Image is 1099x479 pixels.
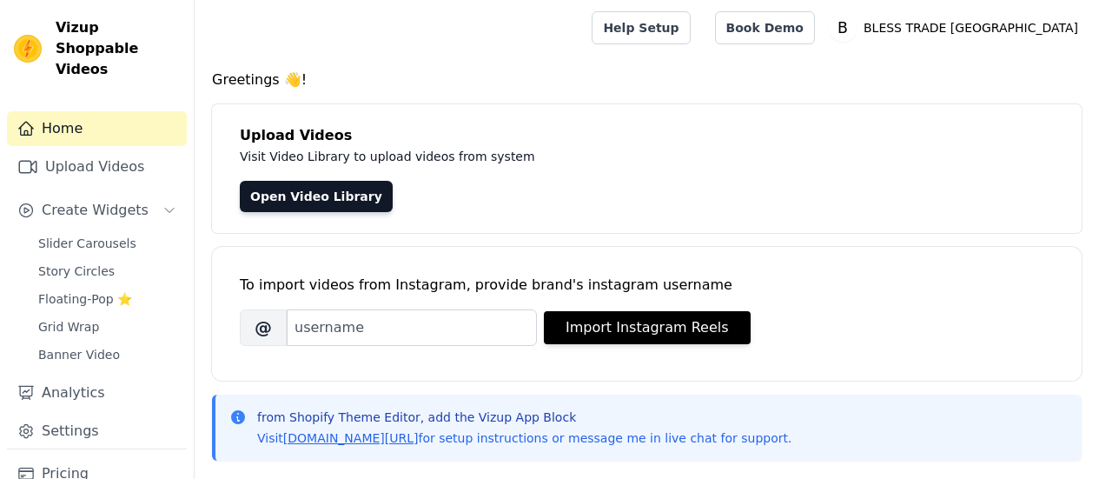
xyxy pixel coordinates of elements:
[28,315,187,339] a: Grid Wrap
[283,431,419,445] a: [DOMAIN_NAME][URL]
[38,318,99,336] span: Grid Wrap
[287,309,537,346] input: username
[28,287,187,311] a: Floating-Pop ⭐
[42,200,149,221] span: Create Widgets
[7,111,187,146] a: Home
[28,343,187,367] a: Banner Video
[592,11,690,44] a: Help Setup
[38,290,132,308] span: Floating-Pop ⭐
[7,150,187,184] a: Upload Videos
[257,429,791,447] p: Visit for setup instructions or message me in live chat for support.
[257,409,791,426] p: from Shopify Theme Editor, add the Vizup App Block
[857,12,1085,43] p: BLESS TRADE [GEOGRAPHIC_DATA]
[240,146,1018,167] p: Visit Video Library to upload videos from system
[38,346,120,363] span: Banner Video
[240,275,1054,296] div: To import videos from Instagram, provide brand's instagram username
[38,263,115,280] span: Story Circles
[7,376,187,410] a: Analytics
[7,193,187,228] button: Create Widgets
[829,12,1085,43] button: B BLESS TRADE [GEOGRAPHIC_DATA]
[715,11,815,44] a: Book Demo
[240,181,393,212] a: Open Video Library
[240,309,287,346] span: @
[14,35,42,63] img: Vizup
[212,70,1082,90] h4: Greetings 👋!
[837,19,848,37] text: B
[38,235,136,252] span: Slider Carousels
[28,231,187,256] a: Slider Carousels
[7,414,187,449] a: Settings
[544,311,751,344] button: Import Instagram Reels
[56,17,180,80] span: Vizup Shoppable Videos
[240,125,1054,146] h4: Upload Videos
[28,259,187,283] a: Story Circles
